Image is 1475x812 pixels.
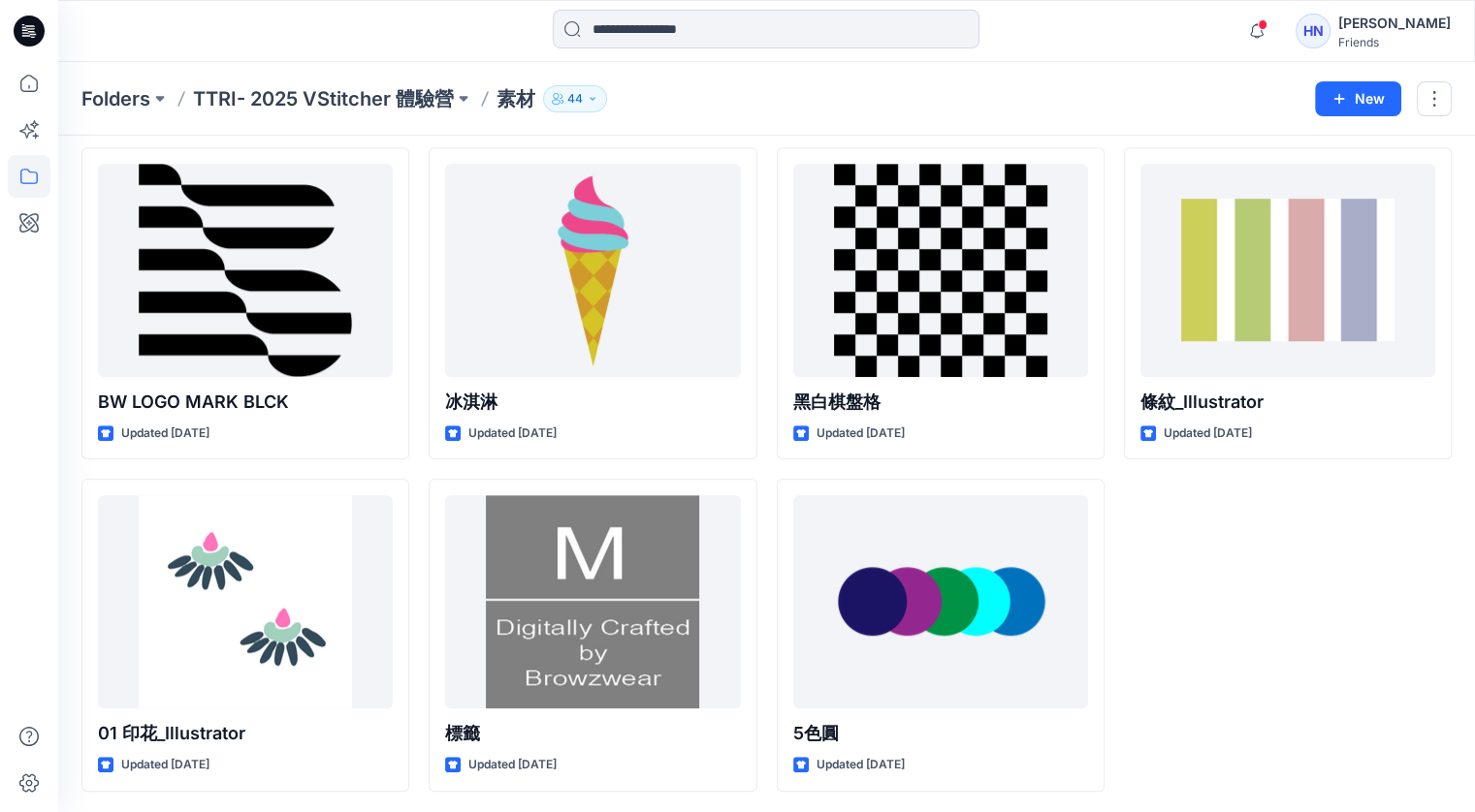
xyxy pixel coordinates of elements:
p: Updated [DATE] [1164,423,1252,444]
p: BW LOGO MARK BLCK [98,389,393,416]
p: 5色圓 [793,720,1088,747]
p: 黑白棋盤格 [793,389,1088,416]
p: 標籤 [445,720,740,747]
a: 5色圓 [793,495,1088,708]
a: 條紋_Illustrator [1140,164,1435,377]
p: 44 [567,88,583,109]
a: 黑白棋盤格 [793,164,1088,377]
a: BW LOGO MARK BLCK [98,164,393,377]
p: Updated [DATE] [468,423,557,444]
div: [PERSON_NAME] [1338,12,1451,35]
p: 01 印花_Illustrator [98,720,393,747]
button: 44 [543,85,607,112]
p: Updated [DATE] [121,755,209,775]
p: 冰淇淋 [445,389,740,416]
p: Updated [DATE] [817,755,905,775]
a: Folders [81,85,150,112]
p: 素材 [497,85,535,112]
a: 冰淇淋 [445,164,740,377]
p: Updated [DATE] [468,755,557,775]
p: 條紋_Illustrator [1140,389,1435,416]
a: 01 印花_Illustrator [98,495,393,708]
a: TTRI- 2025 VStitcher 體驗營 [193,85,454,112]
div: Friends [1338,35,1451,49]
button: New [1315,81,1401,116]
p: Updated [DATE] [817,423,905,444]
a: 標籤 [445,495,740,708]
p: Updated [DATE] [121,423,209,444]
div: HN [1296,14,1331,48]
